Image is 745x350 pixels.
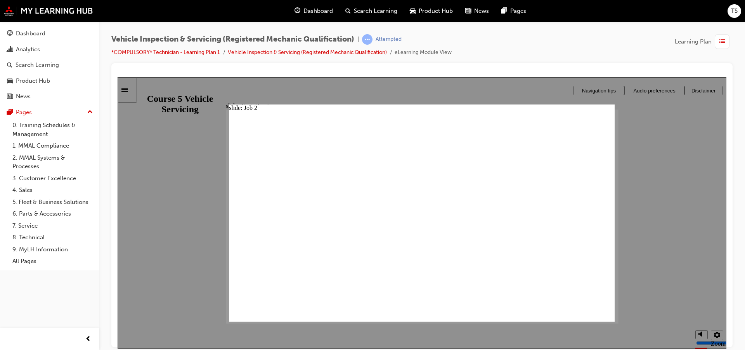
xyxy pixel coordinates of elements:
[404,3,459,19] a: car-iconProduct Hub
[3,105,96,120] button: Pages
[9,232,96,244] a: 8. Technical
[303,7,333,16] span: Dashboard
[345,6,351,16] span: search-icon
[410,6,416,16] span: car-icon
[719,37,725,47] span: list-icon
[87,107,93,117] span: up-icon
[9,196,96,208] a: 5. Fleet & Business Solutions
[465,6,471,16] span: news-icon
[3,25,96,105] button: DashboardAnalyticsSearch LearningProduct HubNews
[9,119,96,140] a: 0. Training Schedules & Management
[288,3,339,19] a: guage-iconDashboard
[3,26,96,41] a: Dashboard
[354,7,397,16] span: Search Learning
[7,93,13,100] span: news-icon
[16,77,50,85] div: Product Hub
[3,89,96,104] a: News
[9,255,96,267] a: All Pages
[9,184,96,196] a: 4. Sales
[395,48,452,57] li: eLearning Module View
[3,58,96,72] a: Search Learning
[7,46,13,53] span: chart-icon
[731,7,738,16] span: TS
[9,220,96,232] a: 7. Service
[16,108,32,117] div: Pages
[339,3,404,19] a: search-iconSearch Learning
[7,30,13,37] span: guage-icon
[495,3,532,19] a: pages-iconPages
[4,6,93,16] img: mmal
[7,78,13,85] span: car-icon
[474,7,489,16] span: News
[675,37,712,46] span: Learning Plan
[9,152,96,172] a: 2. MMAL Systems & Processes
[728,4,741,18] button: TS
[9,208,96,220] a: 6. Parts & Accessories
[9,140,96,152] a: 1. MMAL Compliance
[111,49,220,56] a: *COMPULSORY* Technician - Learning Plan 1
[16,61,59,70] div: Search Learning
[7,109,13,116] span: pages-icon
[459,3,495,19] a: news-iconNews
[510,7,526,16] span: Pages
[419,7,453,16] span: Product Hub
[376,36,402,43] div: Attempted
[228,49,387,56] a: Vehicle Inspection & Servicing (Registered Mechanic Qualification)
[7,62,12,69] span: search-icon
[111,35,354,44] span: Vehicle Inspection & Servicing (Registered Mechanic Qualification)
[16,29,45,38] div: Dashboard
[85,334,91,344] span: prev-icon
[357,35,359,44] span: |
[16,45,40,54] div: Analytics
[9,244,96,256] a: 9. MyLH Information
[16,92,31,101] div: News
[3,74,96,88] a: Product Hub
[501,6,507,16] span: pages-icon
[295,6,300,16] span: guage-icon
[362,34,372,45] span: learningRecordVerb_ATTEMPT-icon
[675,34,733,49] button: Learning Plan
[9,172,96,185] a: 3. Customer Excellence
[3,42,96,57] a: Analytics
